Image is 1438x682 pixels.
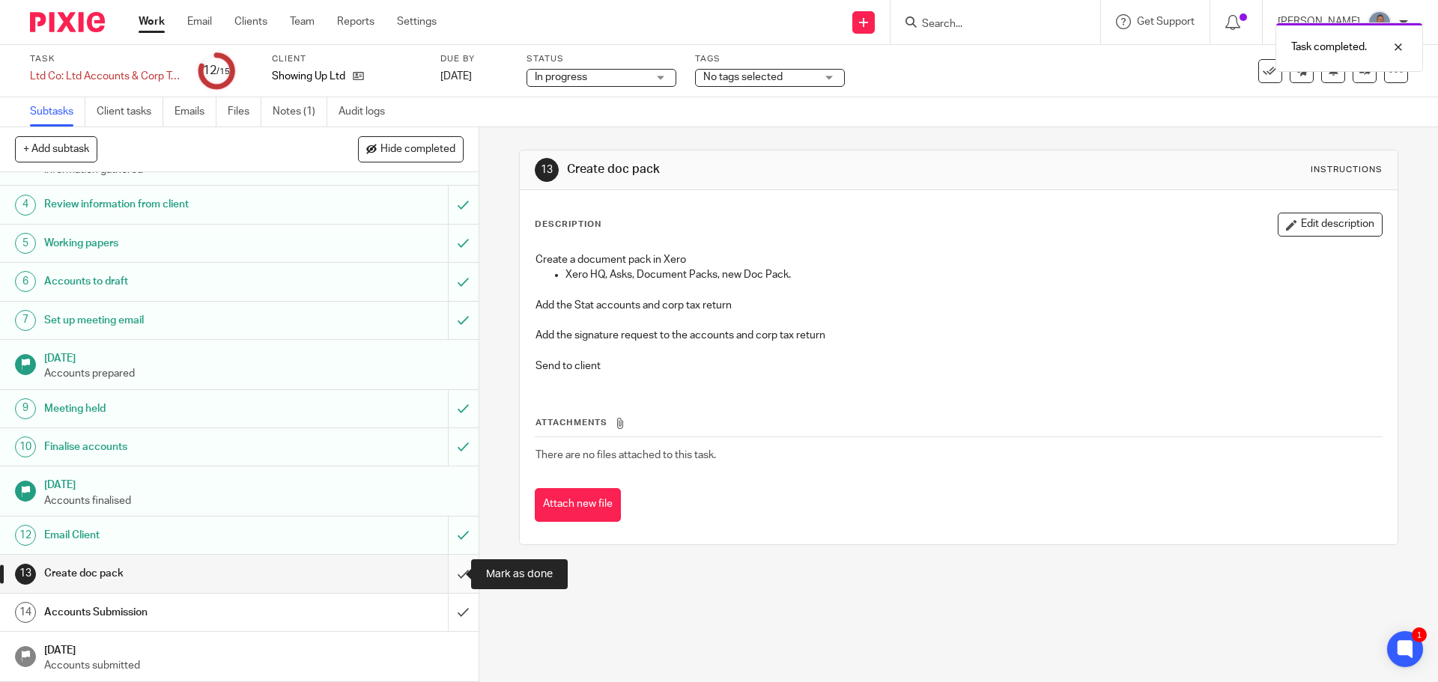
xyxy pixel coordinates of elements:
div: 12 [203,62,230,79]
p: Description [535,219,601,231]
label: Tags [695,53,845,65]
p: Task completed. [1291,40,1367,55]
span: There are no files attached to this task. [536,450,716,460]
h1: Accounts to draft [44,270,303,293]
h1: Accounts Submission [44,601,303,624]
div: 1 [1412,627,1427,642]
button: Attach new file [535,488,621,522]
h1: Review information from client [44,193,303,216]
span: No tags selected [703,72,783,82]
h1: Working papers [44,232,303,255]
a: Reports [337,14,374,29]
div: 10 [15,436,36,457]
div: 6 [15,271,36,292]
img: James%20Headshot.png [1368,10,1392,34]
a: Team [290,14,315,29]
div: 12 [15,525,36,546]
a: Files [228,97,261,127]
div: 13 [15,564,36,585]
a: Notes (1) [273,97,327,127]
label: Task [30,53,180,65]
span: Attachments [536,418,607,427]
a: Client tasks [97,97,163,127]
button: Hide completed [358,136,464,162]
div: Ltd Co: Ltd Accounts & Corp Tax Return [30,69,180,84]
a: Subtasks [30,97,85,127]
p: Accounts submitted [44,658,464,673]
a: Clients [234,14,267,29]
div: 13 [535,158,559,182]
h1: [DATE] [44,474,464,493]
a: Settings [397,14,437,29]
p: Create a document pack in Xero [536,252,1381,267]
div: 5 [15,233,36,254]
span: Hide completed [380,144,455,156]
h1: Create doc pack [567,162,991,177]
p: Accounts finalised [44,493,464,508]
label: Due by [440,53,508,65]
p: Send to client [536,359,1381,374]
span: [DATE] [440,71,472,82]
h1: Email Client [44,524,303,546]
h1: Finalise accounts [44,436,303,458]
p: Add the Stat accounts and corp tax return [536,298,1381,313]
span: In progress [535,72,587,82]
p: Add the signature request to the accounts and corp tax return [536,328,1381,343]
label: Status [527,53,676,65]
button: Edit description [1278,213,1383,237]
div: Ltd Co: Ltd Accounts &amp; Corp Tax Return [30,69,180,84]
h1: Meeting held [44,398,303,420]
a: Email [187,14,212,29]
div: Instructions [1311,164,1383,176]
h1: [DATE] [44,347,464,366]
p: Xero HQ, Asks, Document Packs, new Doc Pack. [565,267,1381,282]
a: Work [139,14,165,29]
div: 4 [15,195,36,216]
h1: Create doc pack [44,562,303,585]
p: Showing Up Ltd [272,69,345,84]
h1: Set up meeting email [44,309,303,332]
small: /15 [216,67,230,76]
a: Audit logs [339,97,396,127]
a: Emails [175,97,216,127]
img: Pixie [30,12,105,32]
div: 14 [15,602,36,623]
div: 9 [15,398,36,419]
div: 7 [15,310,36,331]
label: Client [272,53,422,65]
h1: [DATE] [44,639,464,658]
p: Accounts prepared [44,366,464,381]
button: + Add subtask [15,136,97,162]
